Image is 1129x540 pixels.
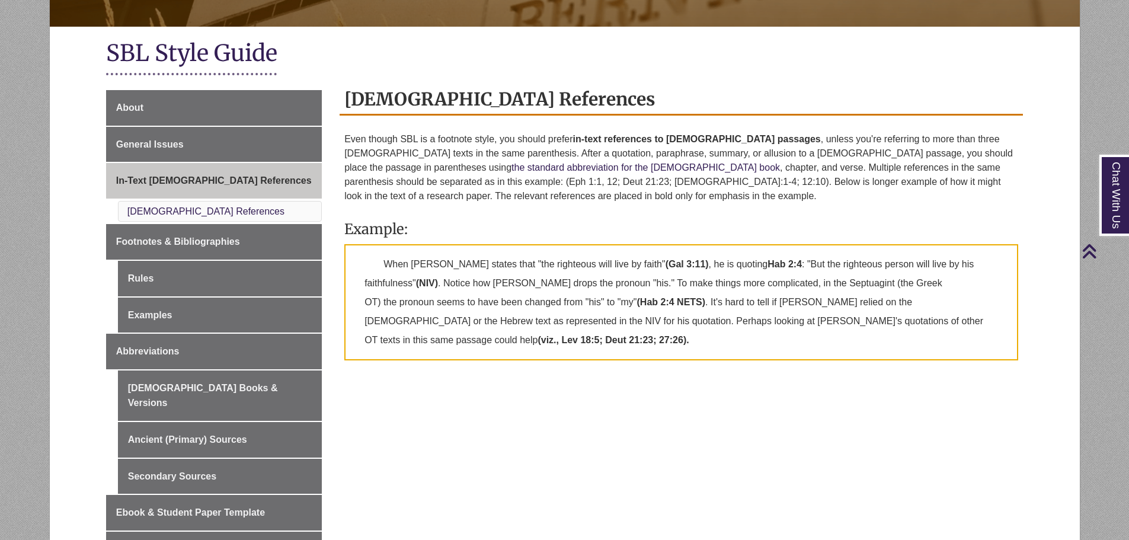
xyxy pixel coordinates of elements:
h2: [DEMOGRAPHIC_DATA] References [340,84,1023,116]
strong: in-text references to [DEMOGRAPHIC_DATA] passages [573,134,821,144]
span: In-Text [DEMOGRAPHIC_DATA] References [116,175,312,186]
p: When [PERSON_NAME] states that "the righteous will live by faith" , he is quoting : "But the righ... [344,244,1018,360]
span: Abbreviations [116,346,180,356]
h3: Example: [344,220,1018,238]
span: About [116,103,143,113]
a: Secondary Sources [118,459,322,494]
a: Footnotes & Bibliographies [106,224,322,260]
a: [DEMOGRAPHIC_DATA] Books & Versions [118,370,322,421]
strong: Hab 2:4 [767,259,802,269]
a: In-Text [DEMOGRAPHIC_DATA] References [106,163,322,199]
a: Abbreviations [106,334,322,369]
a: About [106,90,322,126]
a: Rules [118,261,322,296]
a: Examples [118,298,322,333]
p: Even though SBL is a footnote style, you should prefer , unless you're referring to more than thr... [344,127,1018,208]
a: Ebook & Student Paper Template [106,495,322,531]
a: General Issues [106,127,322,162]
a: [DEMOGRAPHIC_DATA] References [127,206,284,216]
strong: (Hab 2:4 NETS) [637,297,706,307]
span: General Issues [116,139,184,149]
strong: (viz., Lev 18:5; Deut 21:23; 27:26). [538,335,689,345]
a: Back to Top [1082,243,1126,259]
span: Ebook & Student Paper Template [116,507,265,517]
strong: (Gal 3:11) [666,259,709,269]
strong: (NIV) [416,278,438,288]
a: the standard abbreviation for the [DEMOGRAPHIC_DATA] book [511,162,780,172]
a: Ancient (Primary) Sources [118,422,322,458]
span: Footnotes & Bibliographies [116,237,240,247]
h1: SBL Style Guide [106,39,1024,70]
